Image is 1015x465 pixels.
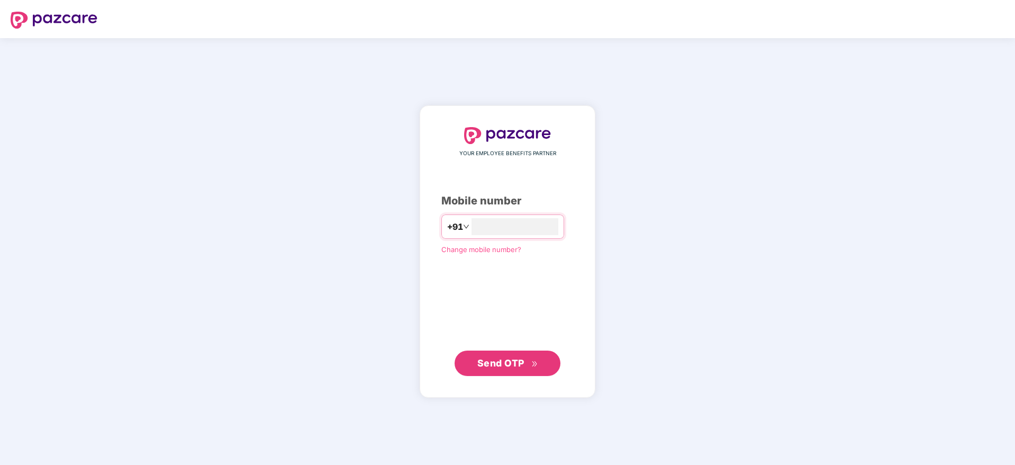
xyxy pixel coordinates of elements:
[459,149,556,158] span: YOUR EMPLOYEE BENEFITS PARTNER
[464,127,551,144] img: logo
[441,193,574,209] div: Mobile number
[441,245,521,254] a: Change mobile number?
[477,357,524,369] span: Send OTP
[531,361,538,368] span: double-right
[447,220,463,234] span: +91
[11,12,97,29] img: logo
[463,223,469,230] span: down
[455,351,560,376] button: Send OTPdouble-right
